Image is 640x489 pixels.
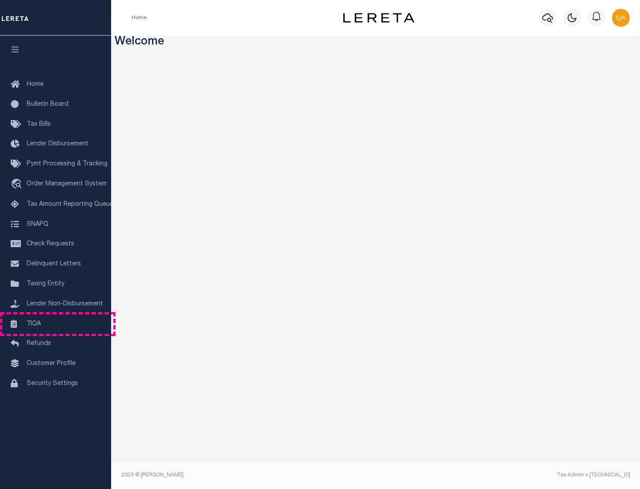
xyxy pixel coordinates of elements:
[27,361,76,367] span: Customer Profile
[27,381,78,387] span: Security Settings
[382,471,630,479] div: Tax Admin v.[TECHNICAL_ID]
[115,36,637,49] h3: Welcome
[612,9,630,27] img: svg+xml;base64,PHN2ZyB4bWxucz0iaHR0cDovL3d3dy53My5vcmcvMjAwMC9zdmciIHBvaW50ZXItZXZlbnRzPSJub25lIi...
[27,221,48,227] span: SNAPQ
[27,241,74,247] span: Check Requests
[27,121,51,128] span: Tax Bills
[11,179,25,190] i: travel_explore
[27,161,108,167] span: Pymt Processing & Tracking
[27,341,51,347] span: Refunds
[115,471,376,479] div: 2025 © [PERSON_NAME].
[27,181,107,187] span: Order Management System
[27,201,113,208] span: Tax Amount Reporting Queue
[27,301,103,307] span: Lender Non-Disbursement
[27,101,68,108] span: Bulletin Board
[27,281,64,287] span: Taxing Entity
[343,13,414,23] img: logo-dark.svg
[132,14,147,22] li: Home
[27,141,88,147] span: Lender Disbursement
[27,321,41,327] span: TIQA
[27,81,44,88] span: Home
[27,261,81,267] span: Delinquent Letters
